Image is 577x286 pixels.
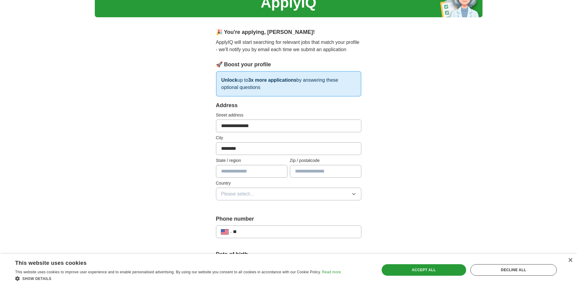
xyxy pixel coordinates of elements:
[22,277,51,281] span: Show details
[322,270,341,274] a: Read more, opens a new window
[216,135,361,141] label: City
[15,275,341,281] div: Show details
[382,264,466,276] div: Accept all
[216,39,361,53] p: ApplyIQ will start searching for relevant jobs that match your profile - we'll notify you by emai...
[290,157,361,164] label: Zip / postalcode
[216,101,361,110] div: Address
[470,264,557,276] div: Decline all
[216,112,361,118] label: Street address
[216,250,361,258] label: Date of birth
[15,258,326,267] div: This website uses cookies
[216,61,361,69] div: 🚀 Boost your profile
[216,157,287,164] label: State / region
[216,71,361,97] p: up to by answering these optional questions
[221,190,254,198] span: Please select...
[221,77,237,83] strong: Unlock
[15,270,321,274] span: This website uses cookies to improve user experience and to enable personalised advertising. By u...
[248,77,296,83] strong: 3x more applications
[216,28,361,36] div: 🎉 You're applying , [PERSON_NAME] !
[216,180,361,186] label: Country
[216,188,361,200] button: Please select...
[216,215,361,223] label: Phone number
[568,258,572,263] div: Close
